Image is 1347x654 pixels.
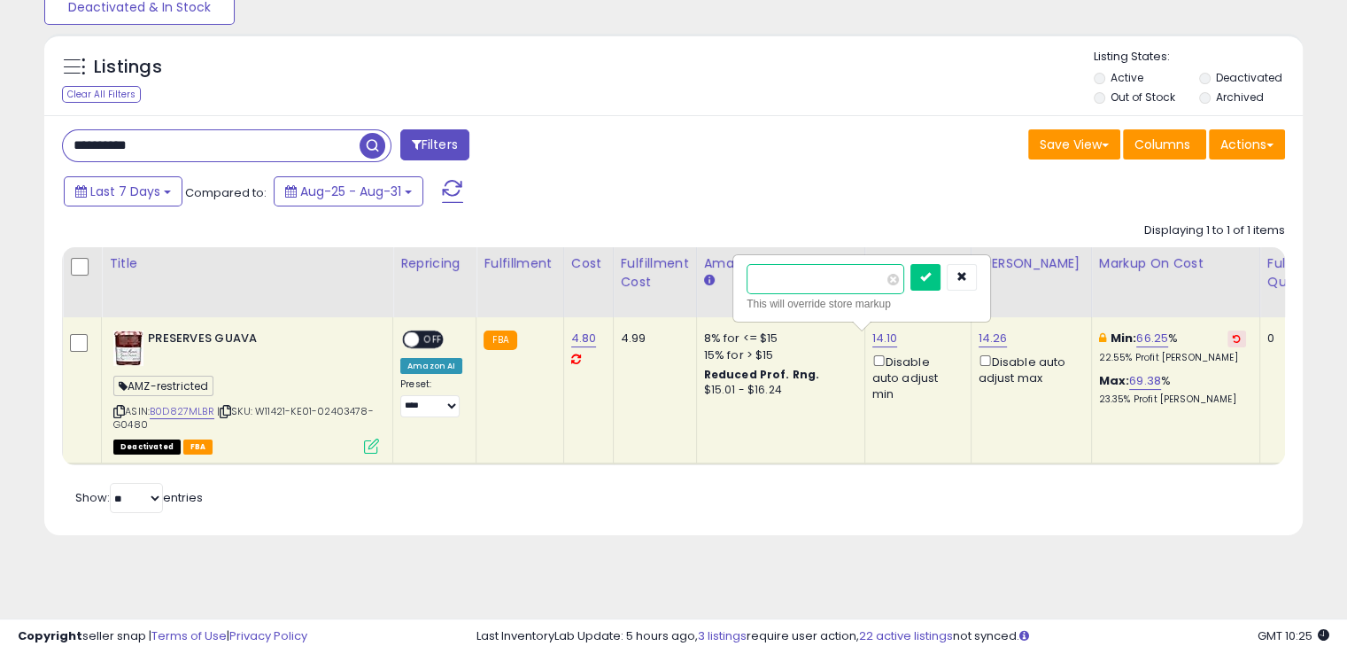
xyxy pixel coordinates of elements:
div: Fulfillment Cost [621,254,689,292]
span: Columns [1134,136,1190,153]
a: 66.25 [1136,330,1168,347]
div: % [1099,373,1246,406]
small: FBA [484,331,516,350]
div: ASIN: [113,331,379,452]
a: 14.26 [979,330,1008,347]
span: 2025-09-8 10:25 GMT [1258,627,1329,644]
small: Amazon Fees. [704,273,715,289]
div: This will override store markup [747,295,977,313]
div: 0 [1267,331,1322,346]
button: Columns [1123,129,1206,160]
div: Markup on Cost [1099,254,1252,273]
div: Fulfillable Quantity [1267,254,1328,292]
div: Clear All Filters [62,86,141,103]
div: Amazon AI [400,358,462,374]
div: Cost [571,254,606,273]
div: Repricing [400,254,468,273]
span: AMZ-restricted [113,376,213,396]
p: 22.55% Profit [PERSON_NAME] [1099,352,1246,364]
a: 4.80 [571,330,597,347]
b: Min: [1111,330,1137,346]
span: Show: entries [75,489,203,506]
strong: Copyright [18,627,82,644]
a: 3 listings [698,627,747,644]
label: Out of Stock [1111,90,1175,105]
button: Last 7 Days [64,176,182,206]
button: Save View [1028,129,1120,160]
div: seller snap | | [18,628,307,645]
a: Privacy Policy [229,627,307,644]
label: Archived [1215,90,1263,105]
div: Displaying 1 to 1 of 1 items [1144,222,1285,239]
div: % [1099,331,1246,363]
div: 8% for <= $15 [704,331,851,346]
b: PRESERVES GUAVA [148,331,363,352]
a: 69.38 [1129,372,1161,390]
img: 51Afv8JlI8L._SL40_.jpg [113,331,143,366]
h5: Listings [94,55,162,80]
p: 23.35% Profit [PERSON_NAME] [1099,393,1246,406]
div: Fulfillment [484,254,555,273]
span: Aug-25 - Aug-31 [300,183,401,200]
label: Active [1111,70,1143,85]
p: Listing States: [1094,49,1303,66]
label: Deactivated [1215,70,1281,85]
div: Last InventoryLab Update: 5 hours ago, require user action, not synced. [476,628,1329,645]
a: 22 active listings [859,627,953,644]
div: 4.99 [621,331,683,346]
div: 15% for > $15 [704,347,851,363]
span: All listings that are unavailable for purchase on Amazon for any reason other than out-of-stock [113,440,181,455]
th: The percentage added to the cost of goods (COGS) that forms the calculator for Min & Max prices. [1091,247,1259,317]
button: Filters [400,129,469,160]
button: Actions [1209,129,1285,160]
span: | SKU: W11421-KE01-02403478-G0480 [113,404,374,431]
div: [PERSON_NAME] [979,254,1084,273]
div: $15.01 - $16.24 [704,383,851,398]
b: Max: [1099,372,1130,389]
span: Last 7 Days [90,183,160,200]
span: Compared to: [185,184,267,201]
span: FBA [183,440,213,455]
div: Disable auto adjust max [979,352,1078,386]
div: Preset: [400,378,462,418]
div: Amazon Fees [704,254,857,273]
div: Disable auto adjust min [872,352,957,403]
a: Terms of Use [151,627,227,644]
a: B0D827MLBR [150,404,214,419]
button: Aug-25 - Aug-31 [274,176,423,206]
div: Title [109,254,385,273]
a: 14.10 [872,330,898,347]
span: OFF [419,332,447,347]
b: Reduced Prof. Rng. [704,367,820,382]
